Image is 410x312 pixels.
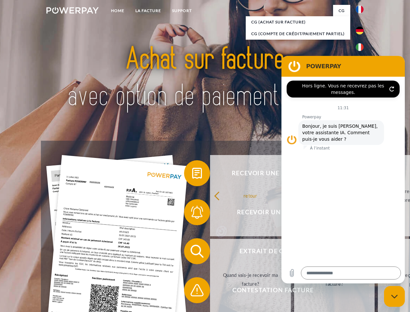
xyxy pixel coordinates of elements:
[246,28,350,40] a: CG (Compte de crédit/paiement partiel)
[333,5,350,17] a: CG
[184,199,353,225] button: Recevoir un rappel?
[130,5,167,17] a: LA FACTURE
[189,165,205,181] img: qb_bill.svg
[184,238,353,264] button: Extrait de compte
[356,43,364,51] img: it
[356,27,364,34] img: de
[46,7,99,14] img: logo-powerpay-white.svg
[214,191,287,200] div: retour
[189,204,205,220] img: qb_bell.svg
[189,243,205,259] img: qb_search.svg
[246,16,350,28] a: CG (achat sur facture)
[184,277,353,303] button: Contestation Facture
[106,5,130,17] a: Home
[356,6,364,13] img: fr
[281,56,405,283] iframe: Fenêtre de messagerie
[214,271,287,288] div: Quand vais-je recevoir ma facture?
[167,5,197,17] a: Support
[189,282,205,298] img: qb_warning.svg
[384,286,405,307] iframe: Bouton de lancement de la fenêtre de messagerie, conversation en cours
[62,31,348,124] img: title-powerpay_fr.svg
[184,160,353,186] button: Recevoir une facture ?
